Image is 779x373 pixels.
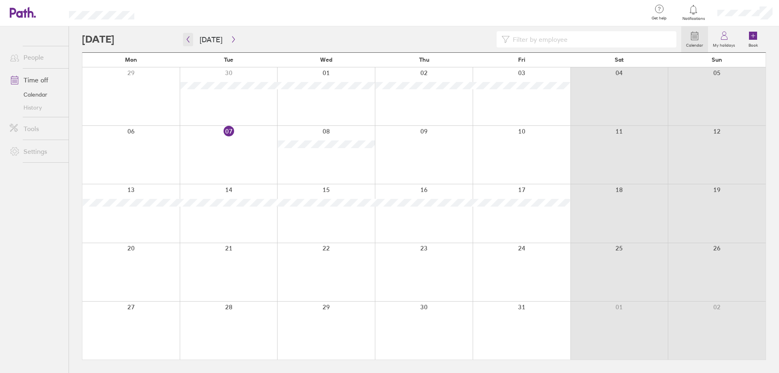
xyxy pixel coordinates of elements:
span: Fri [518,56,525,63]
a: History [3,101,69,114]
span: Notifications [680,16,707,21]
label: Book [744,41,763,48]
a: Book [740,26,766,52]
a: People [3,49,69,65]
a: Time off [3,72,69,88]
a: Calendar [681,26,708,52]
label: My holidays [708,41,740,48]
a: Calendar [3,88,69,101]
a: Notifications [680,4,707,21]
label: Calendar [681,41,708,48]
span: Mon [125,56,137,63]
a: Settings [3,143,69,160]
span: Sun [712,56,722,63]
a: My holidays [708,26,740,52]
a: Tools [3,121,69,137]
span: Sat [615,56,624,63]
button: [DATE] [193,33,229,46]
span: Tue [224,56,233,63]
span: Thu [419,56,429,63]
span: Wed [320,56,332,63]
input: Filter by employee [510,32,671,47]
span: Get help [646,16,672,21]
